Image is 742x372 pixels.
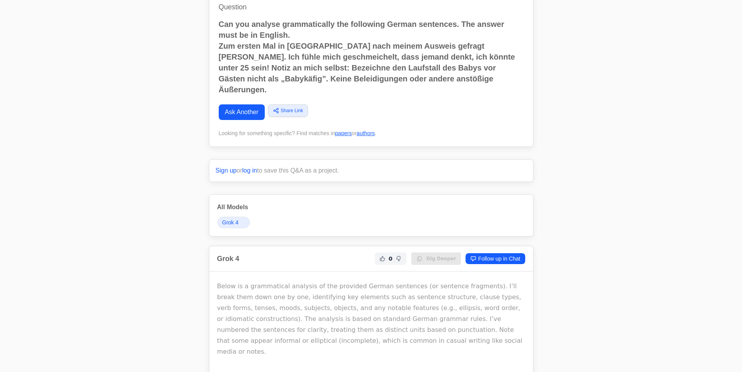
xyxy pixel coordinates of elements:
[219,41,524,95] p: Zum ersten Mal in [GEOGRAPHIC_DATA] nach meinem Ausweis gefragt [PERSON_NAME]. Ich fühle mich ges...
[219,19,524,41] p: Can you analyse grammatically the following German sentences. The answer must be in English.
[219,104,265,120] a: Ask Another
[242,167,257,174] a: log in
[216,166,527,175] p: or to save this Q&A as a project.
[335,130,352,136] a: papers
[394,254,404,263] button: Not Helpful
[378,254,387,263] button: Helpful
[357,130,375,136] a: authors
[222,219,239,226] span: Grok 4
[216,167,237,174] a: Sign up
[219,129,524,137] div: Looking for something specific? Find matches in or .
[219,2,524,12] h1: Question
[217,203,525,212] h3: All Models
[217,281,525,357] p: Below is a grammatical analysis of the provided German sentences (or sentence fragments). I’ll br...
[281,107,303,114] span: Share Link
[466,253,525,264] a: Follow up in Chat
[217,217,250,228] a: Grok 4
[217,253,239,264] h2: Grok 4
[389,255,393,263] span: 0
